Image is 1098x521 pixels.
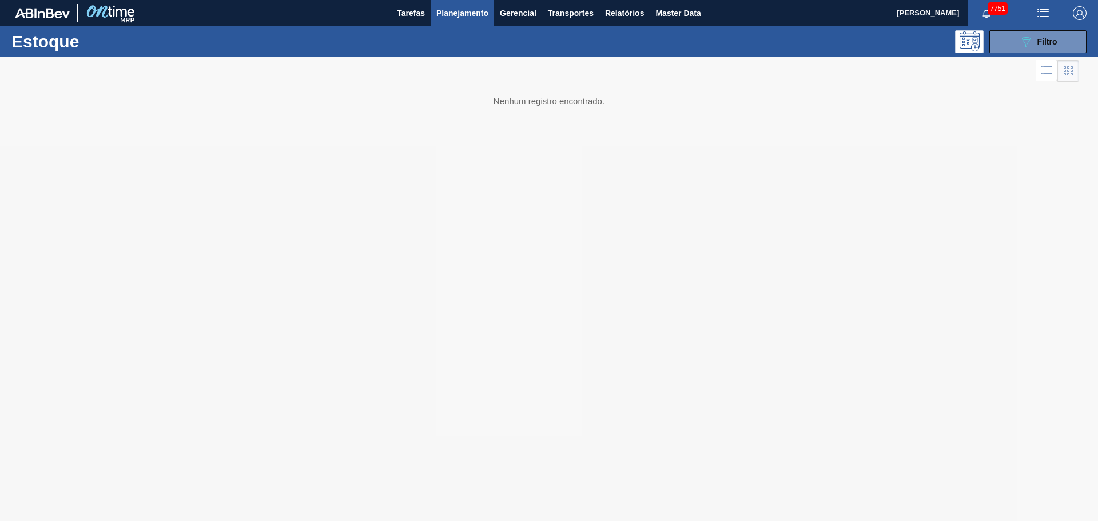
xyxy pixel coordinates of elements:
span: Relatórios [605,6,644,20]
button: Filtro [989,30,1087,53]
img: userActions [1036,6,1050,20]
span: Transportes [548,6,594,20]
h1: Estoque [11,35,182,48]
button: Notificações [968,5,1005,21]
span: Planejamento [436,6,488,20]
img: Logout [1073,6,1087,20]
span: 7751 [988,2,1008,15]
span: Gerencial [500,6,536,20]
img: TNhmsLtSVTkK8tSr43FrP2fwEKptu5GPRR3wAAAABJRU5ErkJggg== [15,8,70,18]
span: Tarefas [397,6,425,20]
span: Filtro [1037,37,1057,46]
div: Pogramando: nenhum usuário selecionado [955,30,984,53]
span: Master Data [655,6,701,20]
